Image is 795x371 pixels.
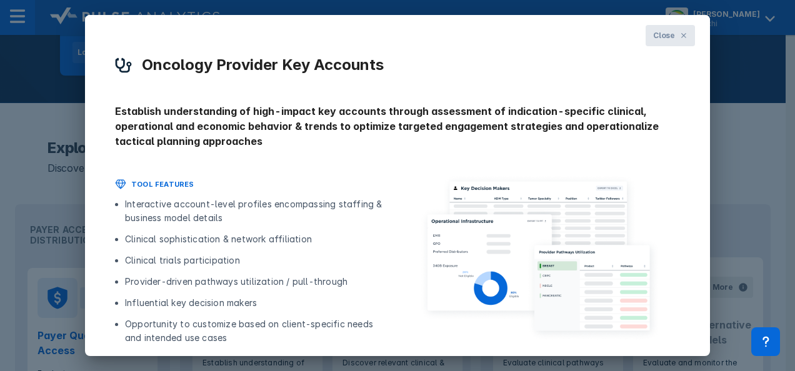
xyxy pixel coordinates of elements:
[125,317,382,345] li: Opportunity to customize based on client-specific needs and intended use cases
[125,232,382,246] li: Clinical sophistication & network affiliation
[125,275,382,289] li: Provider-driven pathways utilization / pull-through
[125,197,382,225] li: Interactive account-level profiles encompassing staffing & business model details
[653,30,675,41] span: Close
[397,164,680,349] img: image_provider_2x.png
[751,327,780,356] div: Contact Support
[646,25,695,46] button: Close
[125,296,382,310] li: Influential key decision makers
[131,179,194,190] h2: TOOL FEATURES
[142,56,384,74] h2: Oncology Provider Key Accounts
[115,104,680,149] h2: Establish understanding of high-impact key accounts through assessment of indication-specific cli...
[125,254,382,267] li: Clinical trials participation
